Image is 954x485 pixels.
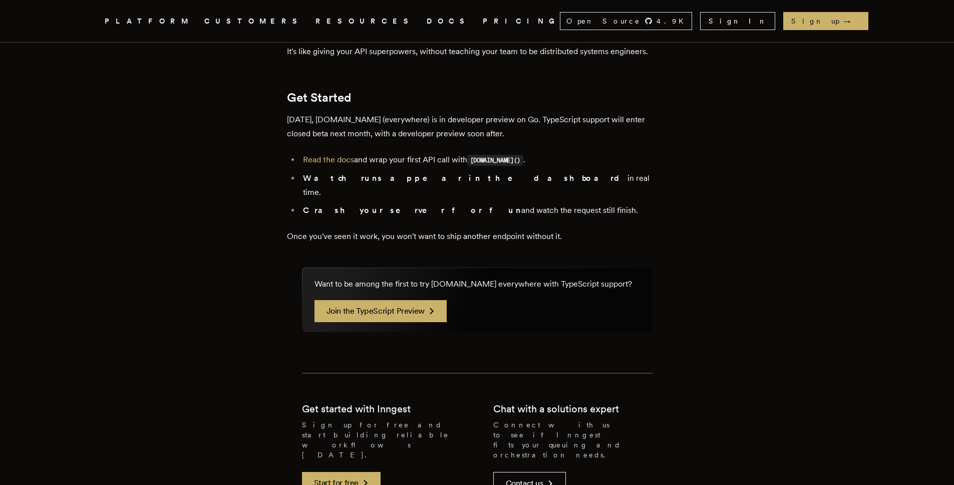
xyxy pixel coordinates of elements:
[427,15,471,28] a: DOCS
[566,16,641,26] span: Open Source
[302,420,461,460] p: Sign up for free and start building reliable workflows [DATE].
[105,15,192,28] button: PLATFORM
[843,16,860,26] span: →
[287,91,668,105] h2: Get Started
[700,12,775,30] a: Sign In
[783,12,868,30] a: Sign up
[300,153,668,167] li: and wrap your first API call with .
[467,155,524,166] code: [DOMAIN_NAME]()
[483,15,560,28] a: PRICING
[657,16,690,26] span: 4.9 K
[303,205,521,215] strong: Crash your server for fun
[300,203,668,217] li: and watch the request still finish.
[315,15,415,28] button: RESOURCES
[302,402,411,416] h2: Get started with Inngest
[314,300,447,322] a: Join the TypeScript Preview
[493,420,653,460] p: Connect with us to see if Inngest fits your queuing and orchestration needs.
[287,45,668,59] p: It's like giving your API superpowers, without teaching your team to be distributed systems engin...
[303,155,354,164] a: Read the docs
[314,278,632,290] p: Want to be among the first to try [DOMAIN_NAME] everywhere with TypeScript support?
[204,15,303,28] a: CUSTOMERS
[287,229,668,244] p: Once you've seen it work, you won't want to ship another endpoint without it.
[493,402,619,416] h2: Chat with a solutions expert
[303,173,627,183] strong: Watch runs appear in the dashboard
[300,171,668,199] li: in real time.
[287,113,668,141] p: [DATE], [DOMAIN_NAME] (everywhere) is in developer preview on Go. TypeScript support will enter c...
